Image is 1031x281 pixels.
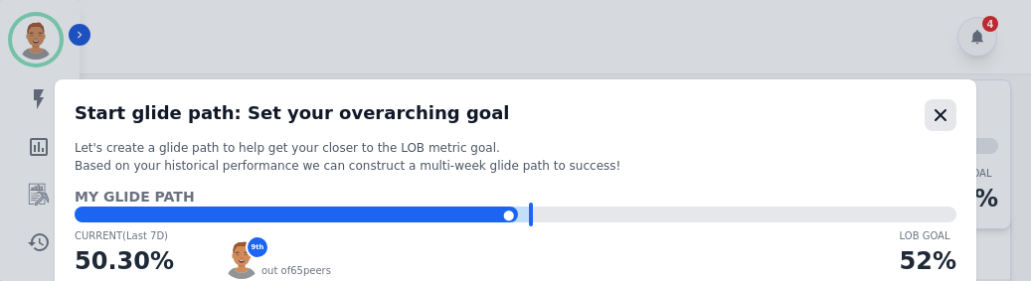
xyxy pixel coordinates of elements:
div: ⬤ [75,207,518,222]
div: 9 th [246,235,269,259]
p: 52 % [900,243,956,279]
p: CURRENT (Last 7D) [75,228,174,243]
span: out of 65 peers [261,263,331,279]
p: LOB Goal [900,228,956,243]
p: Let's create a glide path to help get your closer to the LOB metric goal. [75,139,956,157]
span: MY GLIDE PATH [75,187,195,207]
p: Based on your historical performance we can construct a multi-week glide path to success! [75,157,956,175]
p: 50.30 % [75,243,174,279]
span: Start glide path: Set your overarching goal [75,99,509,127]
